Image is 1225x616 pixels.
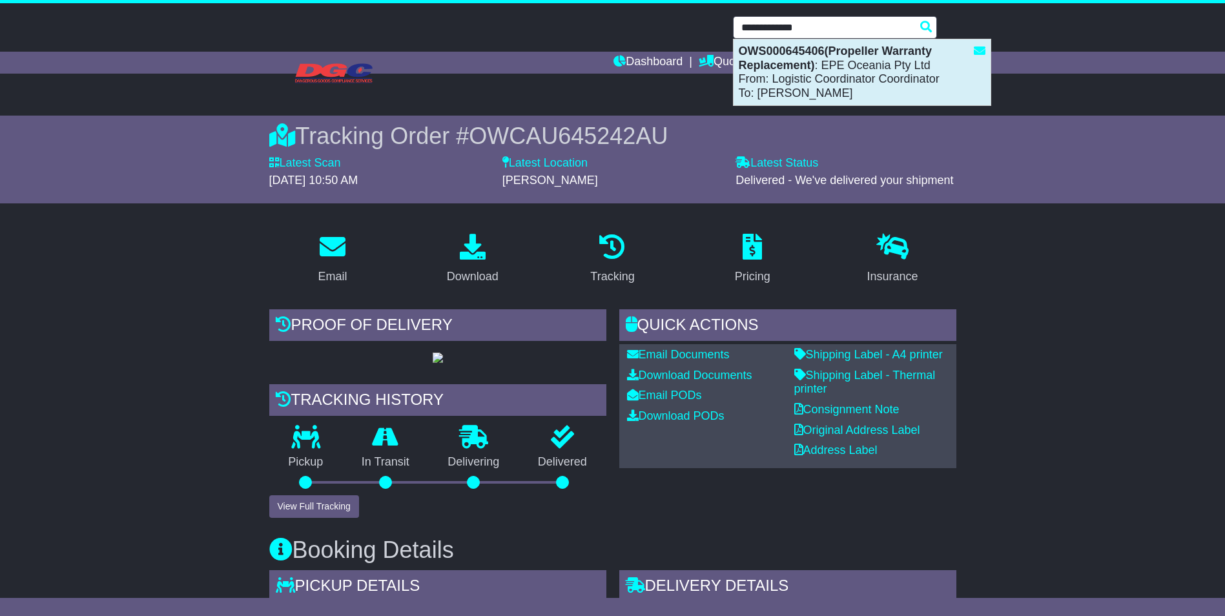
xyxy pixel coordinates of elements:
div: Pickup Details [269,570,606,605]
div: Insurance [867,268,918,285]
a: Address Label [794,444,878,457]
p: In Transit [342,455,429,469]
button: View Full Tracking [269,495,359,518]
a: Download [438,229,507,290]
a: Shipping Label - Thermal printer [794,369,936,396]
div: Proof of Delivery [269,309,606,344]
span: [DATE] 10:50 AM [269,174,358,187]
p: Delivered [519,455,606,469]
a: Original Address Label [794,424,920,436]
a: Consignment Note [794,403,900,416]
h3: Booking Details [269,537,956,563]
div: Tracking Order # [269,122,956,150]
a: Download PODs [627,409,725,422]
a: Pricing [726,229,779,290]
div: Tracking [590,268,634,285]
a: Email Documents [627,348,730,361]
div: Pricing [735,268,770,285]
p: Pickup [269,455,343,469]
a: Tracking [582,229,643,290]
div: Delivery Details [619,570,956,605]
span: Delivered - We've delivered your shipment [736,174,953,187]
a: Download Documents [627,369,752,382]
a: Email [309,229,355,290]
div: Tracking history [269,384,606,419]
img: GetPodImage [433,353,443,363]
strong: OWS000645406(Propeller Warranty Replacement) [739,45,932,72]
div: Download [447,268,499,285]
a: Dashboard [613,52,683,74]
label: Latest Location [502,156,588,170]
div: Email [318,268,347,285]
div: : EPE Oceania Pty Ltd From: Logistic Coordinator Coordinator To: [PERSON_NAME] [734,39,991,105]
span: [PERSON_NAME] [502,174,598,187]
a: Insurance [859,229,927,290]
span: OWCAU645242AU [469,123,668,149]
a: Quote/Book [699,52,775,74]
p: Delivering [429,455,519,469]
a: Email PODs [627,389,702,402]
label: Latest Scan [269,156,341,170]
a: Shipping Label - A4 printer [794,348,943,361]
label: Latest Status [736,156,818,170]
div: Quick Actions [619,309,956,344]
